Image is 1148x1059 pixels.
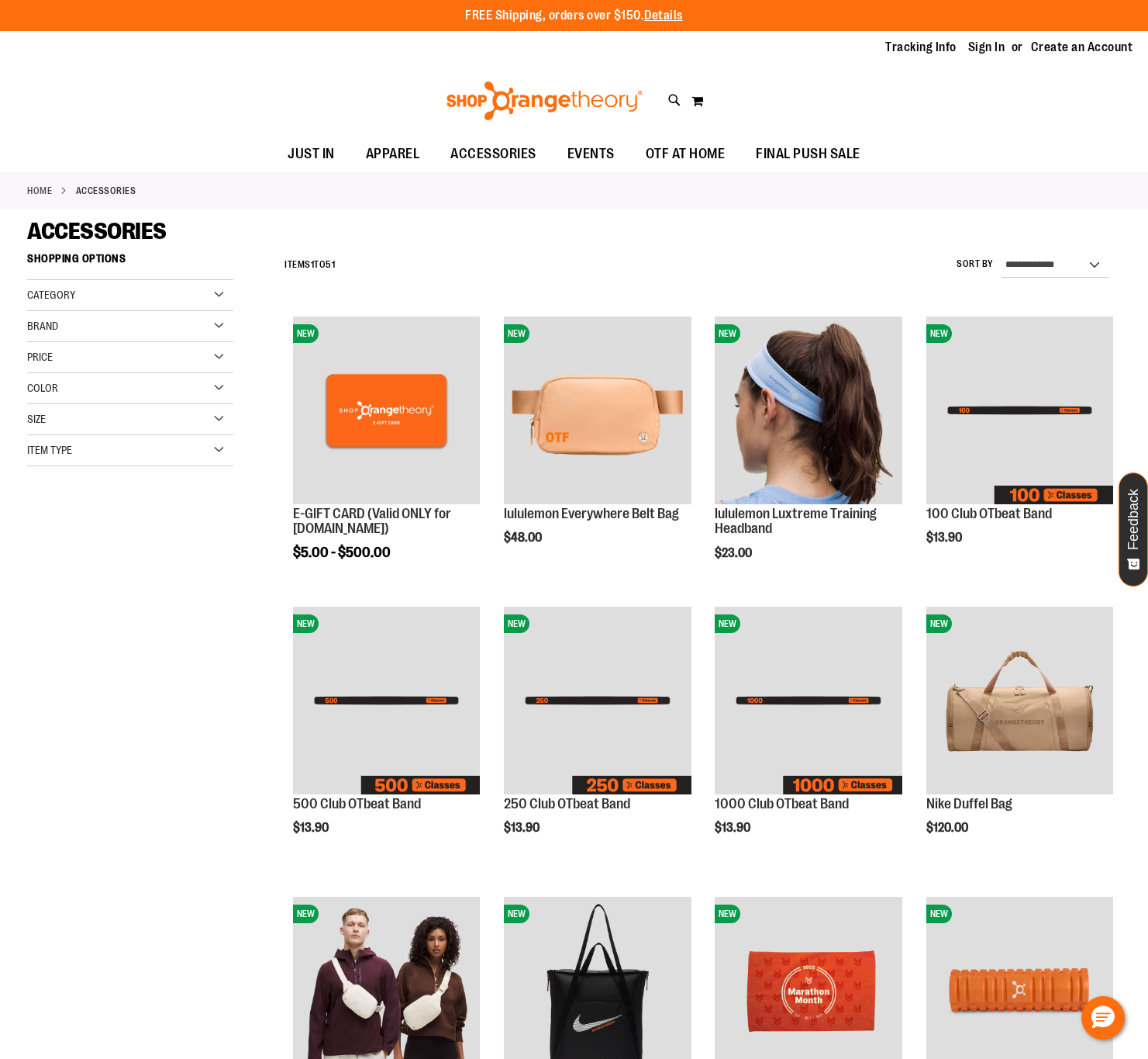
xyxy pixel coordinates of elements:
span: NEW [926,905,952,923]
a: JUST IN [272,137,350,172]
span: NEW [715,614,740,633]
span: NEW [926,614,952,633]
button: Hello, have a question? Let’s chat. [1081,996,1125,1040]
strong: Shopping Options [27,245,233,280]
span: Item Type [27,444,72,456]
span: 51 [326,259,335,270]
span: FINAL PUSH SALE [756,137,860,171]
img: lululemon Everywhere Belt Bag [504,317,691,504]
a: Image of 250 Club OTbeat BandNEW [504,607,691,796]
div: product [496,309,698,584]
img: Image of 1000 Club OTbeat Band [715,607,902,794]
span: NEW [293,905,319,923]
a: Home [27,184,52,198]
div: product [707,599,909,867]
span: JUST IN [288,137,335,171]
img: Image of 500 Club OTbeat Band [293,607,480,794]
div: product [919,309,1121,576]
span: NEW [504,614,529,633]
span: $120.00 [926,821,970,835]
a: 1000 Club OTbeat Band [715,796,849,812]
a: lululemon Everywhere Belt Bag [504,506,679,521]
a: OTF AT HOME [630,137,741,172]
img: lululemon Luxtreme Training Headband [715,317,902,504]
span: $13.90 [504,821,542,835]
span: $13.90 [926,531,964,545]
span: $13.90 [293,821,331,835]
div: product [285,309,488,600]
img: Image of 250 Club OTbeat Band [504,607,691,794]
a: Details [644,9,683,22]
div: product [496,599,698,867]
a: ACCESSORIES [435,137,552,171]
a: E-GIFT CARD (Valid ONLY for ShopOrangetheory.com)NEW [293,317,480,506]
a: Create an Account [1031,39,1133,56]
a: EVENTS [552,137,630,172]
span: 1 [311,259,315,270]
span: Feedback [1126,489,1141,550]
img: Nike Duffel Bag [926,607,1113,794]
a: 100 Club OTbeat Band [926,506,1052,521]
div: product [285,599,488,867]
button: Feedback - Show survey [1119,472,1148,587]
span: $13.90 [715,821,753,835]
a: Image of 500 Club OTbeat BandNEW [293,607,480,796]
img: E-GIFT CARD (Valid ONLY for ShopOrangetheory.com) [293,317,480,504]
a: Image of 1000 Club OTbeat BandNEW [715,607,902,796]
a: Nike Duffel BagNEW [926,607,1113,796]
span: NEW [715,324,740,343]
span: Category [27,289,75,301]
span: NEW [504,905,529,923]
a: Nike Duffel Bag [926,796,1012,812]
span: NEW [293,614,319,633]
span: ACCESSORIES [450,137,536,171]
span: Price [27,351,53,363]
a: lululemon Luxtreme Training HeadbandNEW [715,317,902,506]
span: NEW [293,324,319,343]
h2: Items to [284,253,335,277]
a: E-GIFT CARD (Valid ONLY for [DOMAIN_NAME]) [293,506,451,537]
a: 250 Club OTbeat Band [504,796,630,812]
span: $48.00 [504,531,544,545]
span: $5.00 - $500.00 [293,545,391,560]
label: Sort By [957,258,994,271]
a: Image of 100 Club OTbeat BandNEW [926,317,1113,506]
span: ACCESSORIES [27,218,167,244]
strong: ACCESSORIES [76,184,136,198]
span: NEW [926,324,952,343]
a: APPAREL [350,137,436,172]
a: Sign In [968,39,1005,56]
p: FREE Shipping, orders over $150. [465,7,683,25]
a: 500 Club OTbeat Band [293,796,421,812]
span: OTF AT HOME [646,137,726,171]
span: Color [27,382,58,394]
span: Size [27,413,46,425]
span: APPAREL [366,137,420,171]
span: NEW [715,905,740,923]
a: Tracking Info [885,39,957,56]
div: product [707,309,909,600]
img: Image of 100 Club OTbeat Band [926,317,1113,504]
span: EVENTS [567,137,615,171]
img: Shop Orangetheory [444,81,645,120]
a: lululemon Luxtreme Training Headband [715,506,877,537]
a: lululemon Everywhere Belt Bag NEW [504,317,691,506]
a: FINAL PUSH SALE [740,137,876,172]
span: Brand [27,320,58,332]
span: NEW [504,324,529,343]
span: $23.00 [715,546,754,560]
div: product [919,599,1121,874]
